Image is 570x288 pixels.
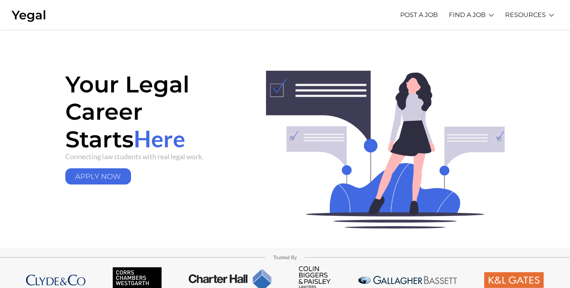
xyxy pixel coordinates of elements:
[65,168,131,184] a: APPLY NOW
[253,71,505,229] img: header-img
[65,152,241,161] p: Connecting law students with real legal work.
[449,4,486,26] a: FIND A JOB
[134,125,185,152] span: Here
[400,4,438,26] a: POST A JOB
[65,71,241,152] h1: Your Legal Career Starts
[505,4,546,26] a: RESOURCES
